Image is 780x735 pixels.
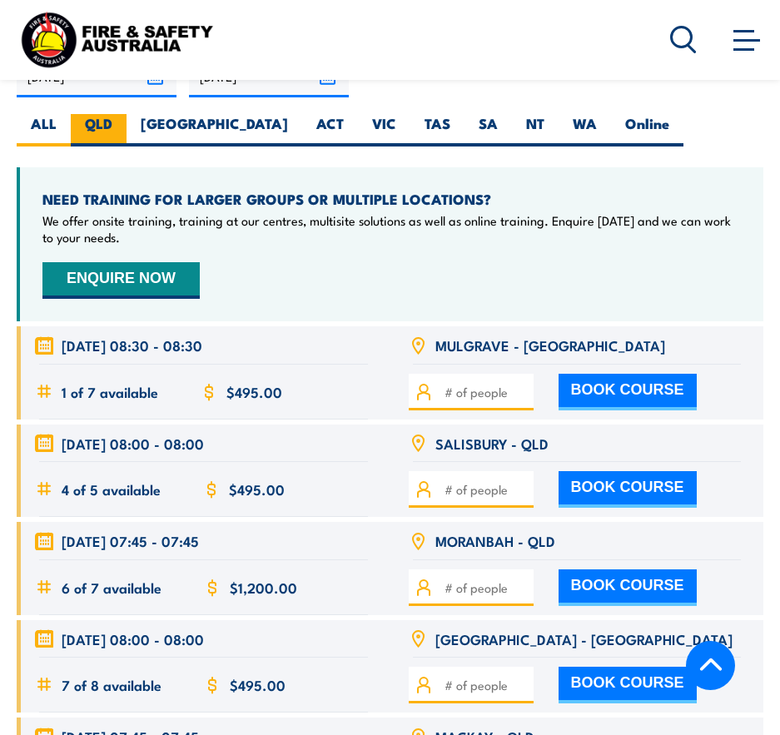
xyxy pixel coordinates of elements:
[611,114,683,147] label: Online
[512,114,559,147] label: NT
[62,531,199,550] span: [DATE] 07:45 - 07:45
[62,434,204,453] span: [DATE] 08:00 - 08:00
[559,114,611,147] label: WA
[559,471,697,508] button: BOOK COURSE
[230,578,297,597] span: $1,200.00
[410,114,465,147] label: TAS
[127,114,302,147] label: [GEOGRAPHIC_DATA]
[302,114,358,147] label: ACT
[62,675,161,694] span: 7 of 8 available
[435,335,665,355] span: MULGRAVE - [GEOGRAPHIC_DATA]
[62,578,161,597] span: 6 of 7 available
[42,190,741,208] h4: NEED TRAINING FOR LARGER GROUPS OR MULTIPLE LOCATIONS?
[559,667,697,703] button: BOOK COURSE
[445,383,528,401] input: # of people
[559,569,697,606] button: BOOK COURSE
[229,479,285,499] span: $495.00
[559,374,697,410] button: BOOK COURSE
[17,114,71,147] label: ALL
[465,114,512,147] label: SA
[435,531,555,550] span: MORANBAH - QLD
[62,382,158,401] span: 1 of 7 available
[358,114,410,147] label: VIC
[445,480,528,499] input: # of people
[445,676,528,694] input: # of people
[435,434,549,453] span: SALISBURY - QLD
[230,675,286,694] span: $495.00
[435,629,733,648] span: [GEOGRAPHIC_DATA] - [GEOGRAPHIC_DATA]
[42,262,200,299] button: ENQUIRE NOW
[62,479,161,499] span: 4 of 5 available
[445,579,528,597] input: # of people
[62,629,204,648] span: [DATE] 08:00 - 08:00
[42,212,741,246] p: We offer onsite training, training at our centres, multisite solutions as well as online training...
[71,114,127,147] label: QLD
[226,382,282,401] span: $495.00
[62,335,202,355] span: [DATE] 08:30 - 08:30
